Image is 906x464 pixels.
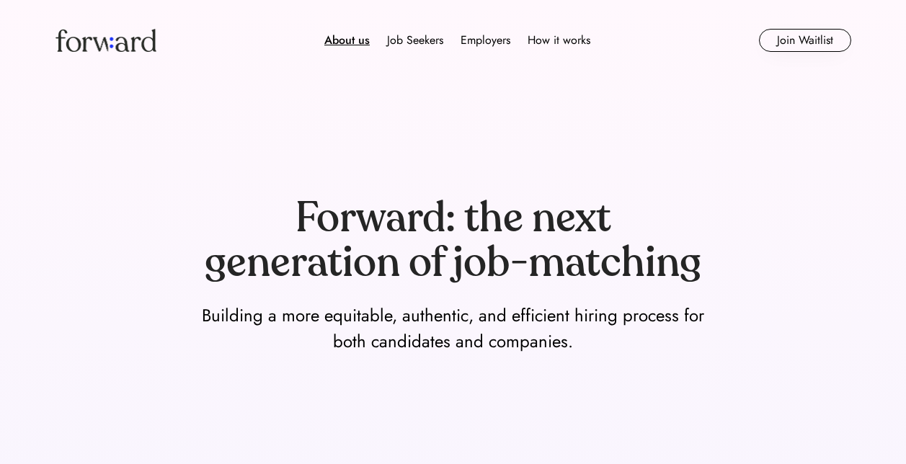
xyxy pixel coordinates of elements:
div: Building a more equitable, authentic, and efficient hiring process for both candidates and compan... [194,303,713,354]
img: Forward logo [55,29,156,52]
div: Job Seekers [387,32,443,49]
div: About us [324,32,370,49]
div: How it works [528,32,590,49]
button: Join Waitlist [759,29,851,52]
div: Forward: the next generation of job-matching [194,196,713,285]
div: Employers [461,32,510,49]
